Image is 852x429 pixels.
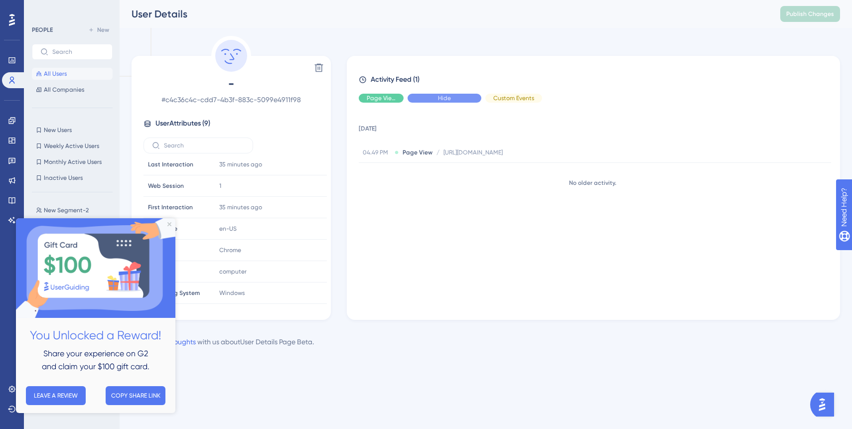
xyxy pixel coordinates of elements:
span: / [436,148,439,156]
button: New Segment-2 [32,204,119,216]
time: 35 minutes ago [219,161,262,168]
span: Share your experience on G2 [27,131,132,140]
span: - [143,76,319,92]
div: No older activity. [359,179,826,187]
span: and claim your $100 gift card. [26,143,134,153]
input: Search [164,142,245,149]
span: 1 [219,182,221,190]
span: First Interaction [148,203,193,211]
span: Activity Feed (1) [371,74,420,86]
span: Custom Events [493,94,534,102]
td: [DATE] [359,111,831,143]
span: Web Session [148,182,184,190]
button: Weekly Active Users [32,140,113,152]
button: Monthly Active Users [32,156,113,168]
span: New [97,26,109,34]
span: All Users [44,70,67,78]
span: [URL][DOMAIN_NAME] [443,148,503,156]
span: Monthly Active Users [44,158,102,166]
button: LEAVE A REVIEW [10,168,70,187]
span: Publish Changes [786,10,834,18]
span: Hide [438,94,451,102]
div: Close Preview [151,4,155,8]
span: All Companies [44,86,84,94]
button: Inactive Users [32,172,113,184]
span: Page View [403,148,432,156]
span: New Users [44,126,72,134]
span: Need Help? [23,2,62,14]
span: en-US [219,225,237,233]
button: All Users [32,68,113,80]
iframe: UserGuiding AI Assistant Launcher [810,390,840,420]
input: Search [52,48,104,55]
button: New Users [32,124,113,136]
time: 35 minutes ago [219,204,262,211]
span: Last Interaction [148,160,193,168]
span: Inactive Users [44,174,83,182]
span: User Attributes ( 9 ) [155,118,210,130]
span: 04.49 PM [363,148,391,156]
button: COPY SHARE LINK [90,168,149,187]
span: Weekly Active Users [44,142,99,150]
button: New [85,24,113,36]
span: # c4c36c4c-cdd7-4b3f-883c-5099e4911f98 [143,94,319,106]
div: PEOPLE [32,26,53,34]
button: All Companies [32,84,113,96]
span: New Segment-2 [44,206,89,214]
div: User Details [132,7,755,21]
h2: You Unlocked a Reward! [8,108,151,127]
div: with us about User Details Page Beta . [132,336,314,348]
span: computer [219,268,247,276]
span: Windows [219,289,245,297]
button: Publish Changes [780,6,840,22]
span: Page View [367,94,396,102]
span: Chrome [219,246,241,254]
